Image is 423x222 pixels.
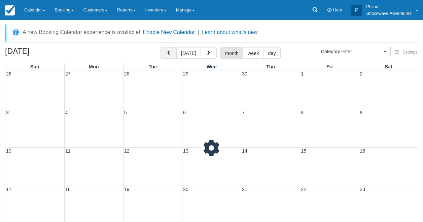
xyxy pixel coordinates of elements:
[241,148,248,154] span: 14
[300,71,304,76] span: 1
[241,110,245,115] span: 7
[241,187,248,192] span: 21
[149,64,157,69] span: Tue
[5,71,12,76] span: 26
[5,47,90,60] h2: [DATE]
[359,148,366,154] span: 16
[321,48,382,55] span: Category Filter
[359,110,363,115] span: 9
[124,148,130,154] span: 12
[182,148,189,154] span: 13
[300,187,307,192] span: 22
[366,3,412,10] p: Philani
[5,5,15,15] img: checkfront-main-nav-mini-logo.png
[65,187,71,192] span: 18
[65,110,69,115] span: 4
[327,8,332,12] i: Help
[241,71,248,76] span: 30
[202,29,258,35] a: Learn about what's new
[198,29,199,35] span: |
[359,187,366,192] span: 23
[207,64,217,69] span: Wed
[143,29,195,36] button: Enable New Calendar
[220,47,243,59] button: month
[65,71,71,76] span: 27
[317,46,391,57] button: Category Filter
[391,47,421,57] button: Settings
[182,71,189,76] span: 29
[5,148,12,154] span: 10
[359,71,363,76] span: 2
[124,71,130,76] span: 28
[65,148,71,154] span: 11
[243,47,264,59] button: week
[403,50,417,55] span: Settings
[124,110,128,115] span: 5
[182,187,189,192] span: 20
[300,110,304,115] span: 8
[263,47,280,59] button: day
[385,64,392,69] span: Sat
[30,64,39,69] span: Sun
[124,187,130,192] span: 19
[300,148,307,154] span: 15
[182,110,186,115] span: 6
[5,110,9,115] span: 3
[266,64,275,69] span: Thu
[89,64,99,69] span: Mon
[333,7,342,12] span: Help
[5,187,12,192] span: 17
[176,47,201,59] button: [DATE]
[366,10,412,17] p: Shockwave Adventures
[351,5,362,16] div: P
[23,28,140,36] div: A new Booking Calendar experience is available!
[326,64,332,69] span: Fri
